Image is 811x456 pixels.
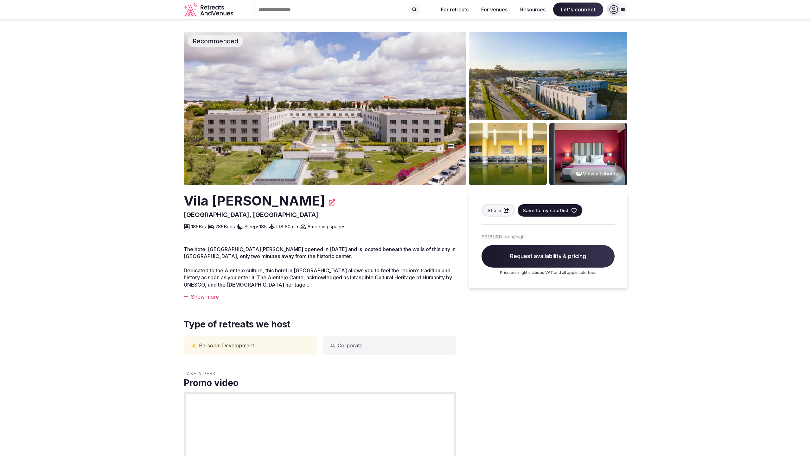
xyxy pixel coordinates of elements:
span: 8 meeting spaces [308,223,346,230]
h2: Vila [PERSON_NAME] [184,192,325,210]
span: Recommended [190,37,241,46]
button: View all photos [570,165,624,182]
img: Venue gallery photo [469,32,627,120]
span: Sleeps 185 [245,223,267,230]
span: 185 Brs [191,223,206,230]
button: For venues [476,3,513,16]
span: Save to my shortlist [523,207,568,214]
button: For retreats [436,3,474,16]
img: Venue gallery photo [549,123,627,185]
span: [GEOGRAPHIC_DATA], [GEOGRAPHIC_DATA] [184,211,318,218]
button: Social and business icon tooltip [330,343,335,348]
span: Type of retreats we host [184,318,456,331]
span: Take a peek [184,370,456,377]
p: Price per night includes VAT and all applicable fees [482,270,615,275]
a: LIS [276,224,284,230]
span: Request availability & pricing [482,245,615,268]
a: Visit the homepage [184,3,234,17]
img: Venue gallery photo [469,123,547,185]
span: Share [488,207,501,214]
svg: Retreats and Venues company logo [184,3,234,17]
div: Recommended [188,35,243,47]
button: Physical and mental health icon tooltip [191,343,196,348]
img: Venue cover photo [184,32,466,185]
div: Show more [184,293,456,300]
span: room/night [503,234,526,240]
span: Dedicated to the Alentejo culture, this hotel in [GEOGRAPHIC_DATA] allows you to feel the region’... [184,267,452,288]
span: $318 USD [482,234,502,240]
button: Save to my shortlist [518,204,582,217]
span: The hotel [GEOGRAPHIC_DATA][PERSON_NAME] opened in [DATE] and is located beneath the walls of thi... [184,246,456,259]
button: Resources [515,3,551,16]
button: Share [482,204,515,217]
span: 80 min [285,223,298,230]
span: 286 Beds [215,223,235,230]
span: Promo video [184,377,456,389]
span: Let's connect [553,3,603,16]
